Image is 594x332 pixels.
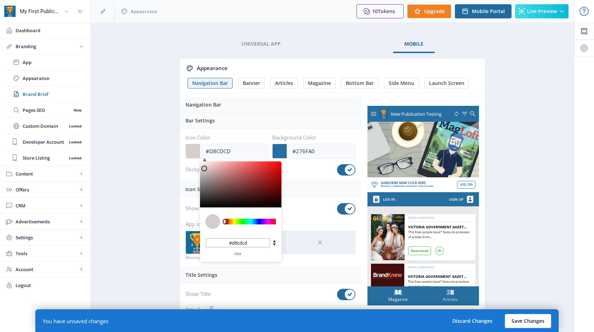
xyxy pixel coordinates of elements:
[185,220,350,228] label: App Icon
[270,78,298,88] button: Articles
[384,78,419,88] button: Side Menu
[424,8,445,14] span: Upgrade
[23,75,84,82] span: Appearance
[16,27,85,34] span: Dashboard
[67,154,84,161] nb-badge: Locked
[185,267,357,283] div: Title Settings
[23,91,84,98] span: Brand Brief
[7,150,84,166] a: Store ListingLocked
[7,118,84,134] a: Custom DomainLocked
[7,55,84,70] a: App
[230,35,292,52] a: Universal App
[4,6,16,17] img: app-icon.png
[23,138,67,145] span: Developer Account
[71,107,84,114] nb-badge: Web
[404,41,423,47] span: Mobile
[424,78,469,88] button: Launch Screen
[16,202,78,209] span: CRM
[23,59,84,66] span: App
[367,122,479,178] img: image banner
[449,196,463,203] span: SIGN UP
[16,170,78,177] span: Content
[188,78,233,88] button: Navigation Bar
[389,80,414,86] span: Side Menu
[407,4,451,18] button: Upgrade
[16,250,78,257] span: Tools
[185,205,211,212] span: Show Icon
[388,296,408,303] span: Magazine
[408,246,431,256] button: Download
[303,78,336,88] button: Magazine
[356,4,404,18] button: 10Tokens
[408,274,472,279] span: VICTORIA GOVERNMENT GAZET...
[67,138,84,145] nb-badge: Locked
[20,4,61,19] div: My First Publication
[185,306,350,314] label: Title Text
[7,102,84,118] a: Pages SEOWeb
[446,314,499,328] button: Discard Changes
[341,78,378,88] button: Bottom Bar
[408,264,434,271] span: DIGITAL PUBLISHING
[16,282,85,289] span: Logout
[185,166,206,173] span: Sticky
[23,122,67,130] span: Custom Domain
[381,181,433,184] span: SUBSCRIBE NOW CLICK HERE
[67,122,84,130] nb-badge: Locked
[472,8,505,14] span: Mobile Portal
[7,134,84,150] a: Developer AccountLocked
[527,8,557,14] span: Live Preview
[391,110,441,118] span: New Publication Testing
[443,296,458,303] span: Articles
[16,186,78,193] span: Offers
[43,317,108,325] div: You have unsaved changes
[131,8,157,15] span: Appearance
[192,80,228,86] span: Navigation Bar
[185,291,211,298] span: Show Title
[455,4,512,18] button: Mobile Portal
[408,279,472,289] span: This free sample issue* features previews of articles from...
[16,218,78,225] span: Advertisements
[185,254,355,261] div: Minimum resolution is 512 × 512 px.
[7,70,84,86] a: Appearance
[185,134,269,140] span: Icon Color
[185,97,357,113] div: Navigation Bar
[186,231,209,254] img: app-icon.png
[460,183,473,187] span: USD 299
[393,35,435,52] a: Mobile
[272,134,355,140] span: Background Color
[16,234,78,241] span: Settings
[23,107,71,114] span: Pages SEO
[429,80,464,86] span: Launch Screen
[241,41,281,47] span: Universal App
[408,214,434,221] span: DIGITAL PUBLISHING
[408,224,472,230] span: VICTORIA GOVERNMENT GAZET...
[197,64,228,71] span: Appearance
[383,196,395,203] span: LOG IN
[23,154,67,161] span: Store Listing
[7,86,84,102] a: Brand Brief
[308,80,331,86] span: Magazine
[185,113,357,128] div: Bar Settings
[457,181,475,189] button: USD 299
[346,80,374,86] span: Bottom Bar
[515,4,569,18] button: Live Preview
[16,43,78,50] span: Branding
[200,144,268,158] input: #D8CDCD
[505,314,551,328] button: Save Changes
[16,266,78,273] span: Account
[275,80,293,86] span: Articles
[185,182,357,197] div: Icon Settings
[238,78,265,88] button: Banner
[287,144,355,158] input: #276FA0
[379,109,388,118] img: app-icon.png
[243,80,260,86] span: Banner
[378,8,395,15] span: Tokens
[408,230,472,239] span: This free sample issue* features previews of articles from...
[381,184,433,188] span: Become a subscriber and never miss an issue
